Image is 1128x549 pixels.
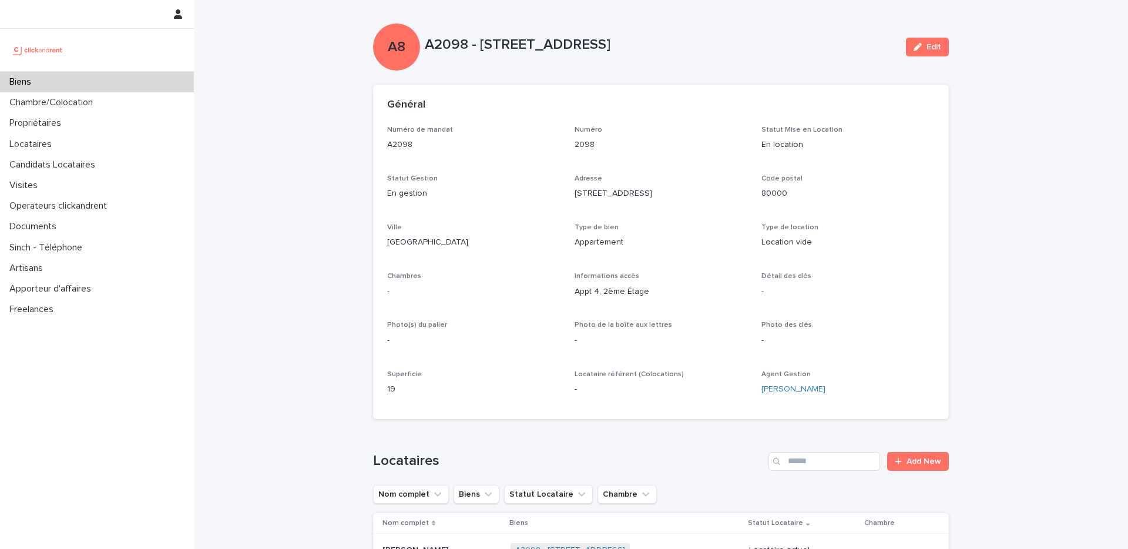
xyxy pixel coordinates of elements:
[5,180,47,191] p: Visites
[425,36,897,53] p: A2098 - [STREET_ADDRESS]
[575,224,619,231] span: Type de bien
[387,273,421,280] span: Chambres
[5,139,61,150] p: Locataires
[387,99,425,112] h2: Général
[597,485,657,504] button: Chambre
[761,334,935,347] p: -
[761,273,811,280] span: Détail des clés
[761,236,935,249] p: Location vide
[387,236,560,249] p: [GEOGRAPHIC_DATA]
[5,159,105,170] p: Candidats Locataires
[768,452,880,471] input: Search
[454,485,499,504] button: Biens
[5,97,102,108] p: Chambre/Colocation
[373,453,764,470] h1: Locataires
[382,517,429,530] p: Nom complet
[575,188,748,200] p: [STREET_ADDRESS]
[575,175,602,182] span: Adresse
[761,188,935,200] p: 80000
[761,139,935,151] p: En location
[373,485,449,504] button: Nom complet
[575,286,748,298] p: Appt 4, 2ème Étage
[387,224,402,231] span: Ville
[761,383,825,396] a: [PERSON_NAME]
[575,334,748,347] p: -
[5,76,41,88] p: Biens
[926,43,941,51] span: Edit
[761,286,935,298] p: -
[387,188,560,200] p: En gestion
[575,322,672,329] span: Photo de la boîte aux lettres
[761,322,812,329] span: Photo des clés
[761,371,811,378] span: Agent Gestion
[5,118,70,129] p: Propriétaires
[575,139,748,151] p: 2098
[387,286,560,298] p: -
[387,322,447,329] span: Photo(s) du palier
[748,517,803,530] p: Statut Locataire
[761,175,803,182] span: Code postal
[504,485,593,504] button: Statut Locataire
[906,38,949,56] button: Edit
[5,200,116,212] p: Operateurs clickandrent
[5,263,52,274] p: Artisans
[387,175,438,182] span: Statut Gestion
[387,383,560,396] p: 19
[761,224,818,231] span: Type de location
[509,517,528,530] p: Biens
[887,452,949,471] a: Add New
[9,38,66,62] img: UCB0brd3T0yccxBKYDjQ
[5,283,100,294] p: Apporteur d'affaires
[575,371,684,378] span: Locataire référent (Colocations)
[575,383,748,396] p: -
[387,126,453,133] span: Numéro de mandat
[5,304,63,315] p: Freelances
[5,221,66,232] p: Documents
[575,126,602,133] span: Numéro
[575,236,748,249] p: Appartement
[387,371,422,378] span: Superficie
[761,126,842,133] span: Statut Mise en Location
[387,334,560,347] p: -
[5,242,92,253] p: Sinch - Téléphone
[575,273,639,280] span: Informations accès
[907,457,941,466] span: Add New
[864,517,895,530] p: Chambre
[387,139,560,151] p: A2098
